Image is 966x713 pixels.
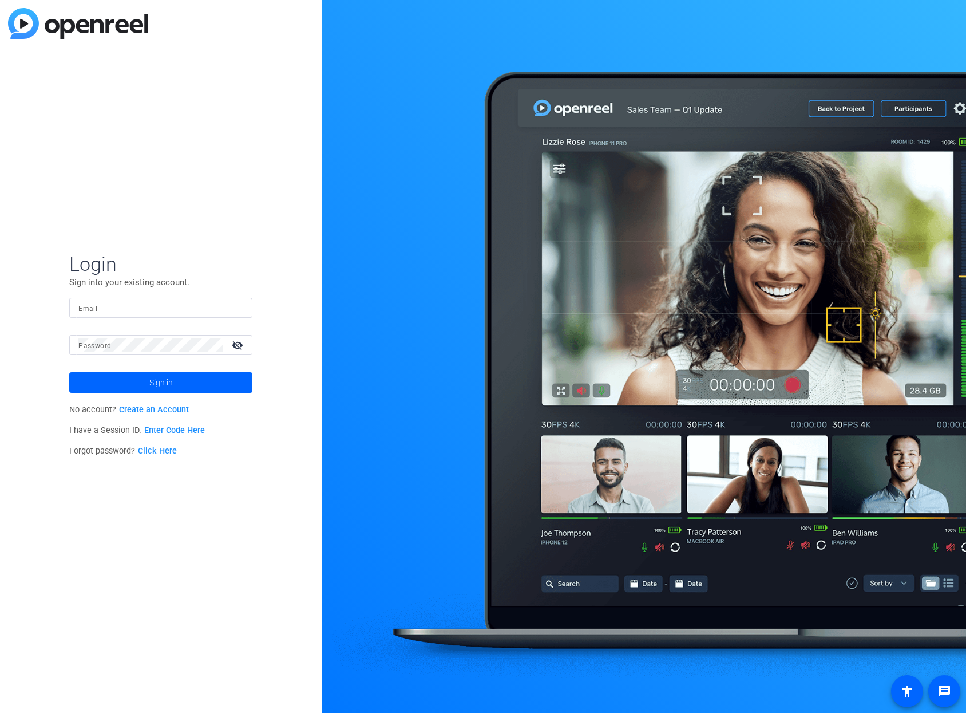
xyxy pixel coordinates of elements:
[78,342,111,350] mat-label: Password
[69,276,252,289] p: Sign into your existing account.
[138,446,177,456] a: Click Here
[78,301,243,314] input: Enter Email Address
[149,368,173,397] span: Sign in
[69,426,205,435] span: I have a Session ID.
[69,446,177,456] span: Forgot password?
[8,8,148,39] img: blue-gradient.svg
[78,305,97,313] mat-label: Email
[937,684,951,698] mat-icon: message
[69,252,252,276] span: Login
[69,372,252,393] button: Sign in
[144,426,205,435] a: Enter Code Here
[69,405,189,415] span: No account?
[119,405,189,415] a: Create an Account
[225,337,252,353] mat-icon: visibility_off
[900,684,914,698] mat-icon: accessibility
